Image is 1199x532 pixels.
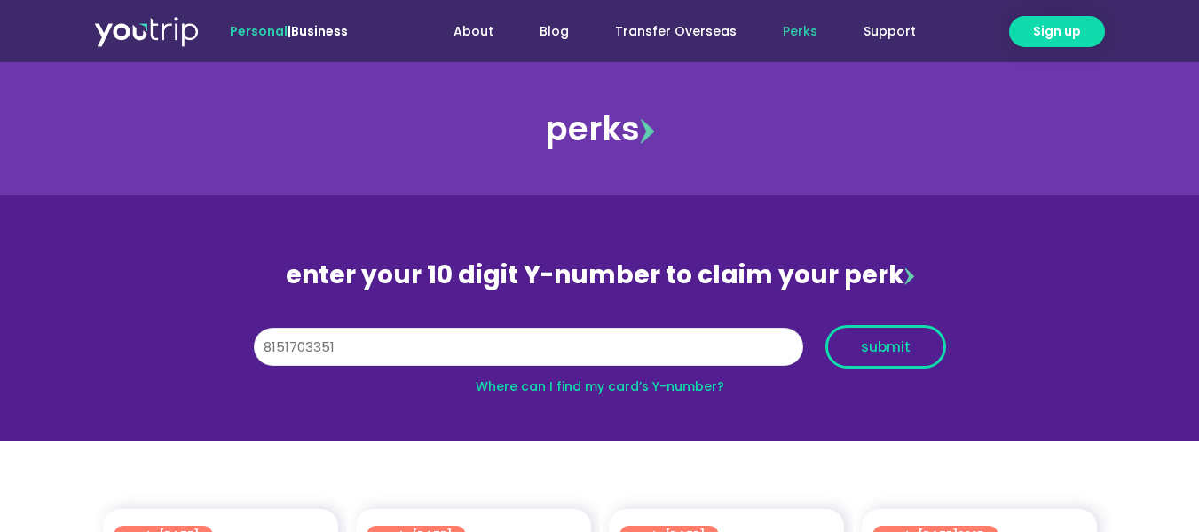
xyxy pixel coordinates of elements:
a: Blog [517,15,592,48]
a: Transfer Overseas [592,15,760,48]
a: Sign up [1009,16,1105,47]
a: About [430,15,517,48]
span: Personal [230,22,288,40]
a: Support [840,15,939,48]
a: Business [291,22,348,40]
span: | [230,22,348,40]
button: submit [825,325,946,369]
form: Y Number [254,325,946,382]
span: submit [861,340,911,353]
nav: Menu [396,15,939,48]
div: enter your 10 digit Y-number to claim your perk [245,252,955,298]
input: 10 digit Y-number (e.g. 8123456789) [254,328,803,367]
a: Where can I find my card’s Y-number? [476,377,724,395]
a: Perks [760,15,840,48]
span: Sign up [1033,22,1081,41]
